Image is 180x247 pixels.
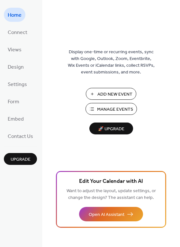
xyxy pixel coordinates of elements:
span: Add New Event [97,91,132,98]
span: Embed [8,114,24,124]
span: Contact Us [8,132,33,142]
a: Views [4,42,25,56]
span: Manage Events [97,106,133,113]
button: Manage Events [85,103,137,115]
a: Contact Us [4,129,37,143]
span: Settings [8,80,27,90]
span: Open AI Assistant [89,211,124,218]
a: Settings [4,77,31,91]
span: 🚀 Upgrade [93,125,129,133]
button: 🚀 Upgrade [89,123,133,134]
span: Home [8,10,22,21]
button: Add New Event [86,88,136,100]
a: Embed [4,112,28,126]
span: Want to adjust the layout, update settings, or change the design? The assistant can help. [67,187,156,202]
a: Form [4,94,23,108]
button: Upgrade [4,153,37,165]
a: Home [4,8,25,22]
a: Design [4,60,28,74]
a: Connect [4,25,31,39]
span: Design [8,62,24,72]
span: Form [8,97,19,107]
button: Open AI Assistant [79,207,143,221]
span: Upgrade [11,156,31,163]
span: Display one-time or recurring events, sync with Google, Outlook, Zoom, Eventbrite, Wix Events or ... [68,49,155,76]
span: Edit Your Calendar with AI [79,177,143,186]
span: Views [8,45,22,55]
span: Connect [8,28,27,38]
